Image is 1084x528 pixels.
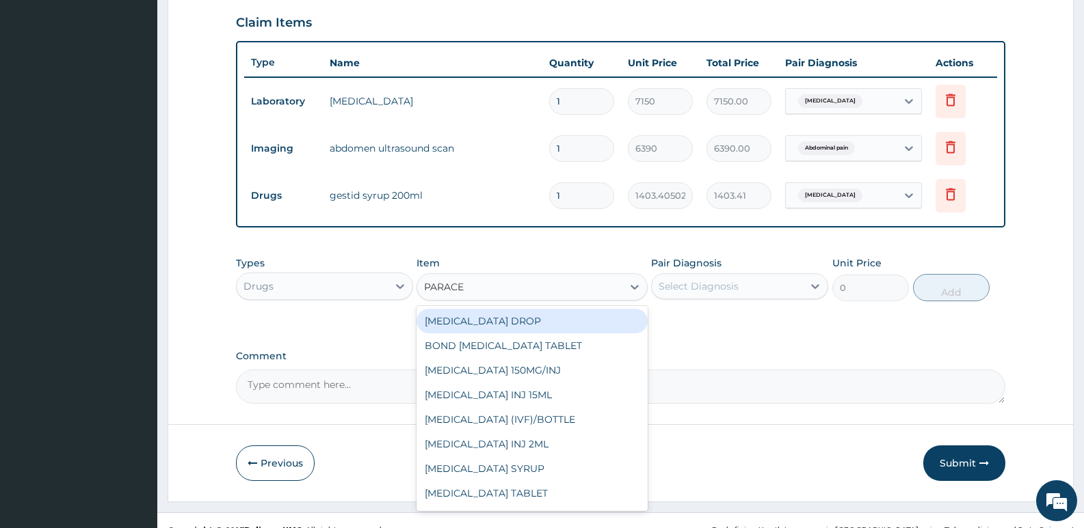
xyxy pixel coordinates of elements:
[25,68,55,102] img: d_794563401_company_1708531726252_794563401
[651,256,722,270] label: Pair Diagnosis
[236,16,312,31] h3: Claim Items
[323,182,542,209] td: gestid syrup 200ml
[7,373,261,421] textarea: Type your message and hit 'Enter'
[323,49,542,77] th: Name
[244,183,323,208] td: Drugs
[244,89,323,114] td: Laboratory
[323,135,542,162] td: abdomen ultrasound scan
[923,445,1005,481] button: Submit
[621,49,700,77] th: Unit Price
[798,189,862,202] span: [MEDICAL_DATA]
[79,172,189,310] span: We're online!
[417,456,647,481] div: [MEDICAL_DATA] SYRUP
[244,136,323,161] td: Imaging
[700,49,778,77] th: Total Price
[417,309,647,333] div: [MEDICAL_DATA] DROP
[929,49,997,77] th: Actions
[417,256,440,270] label: Item
[323,87,542,115] td: [MEDICAL_DATA]
[913,274,990,301] button: Add
[659,279,739,293] div: Select Diagnosis
[236,445,315,481] button: Previous
[798,141,855,155] span: Abdominal pain
[417,383,647,407] div: [MEDICAL_DATA] INJ 15ML
[71,77,230,94] div: Chat with us now
[236,258,265,269] label: Types
[417,333,647,358] div: BOND [MEDICAL_DATA] TABLET
[778,49,929,77] th: Pair Diagnosis
[798,94,862,108] span: [MEDICAL_DATA]
[243,279,274,293] div: Drugs
[832,256,882,270] label: Unit Price
[417,407,647,432] div: [MEDICAL_DATA] (IVF)/BOTTLE
[417,481,647,505] div: [MEDICAL_DATA] TABLET
[224,7,257,40] div: Minimize live chat window
[236,350,1005,362] label: Comment
[417,358,647,383] div: [MEDICAL_DATA] 150MG/INJ
[417,432,647,456] div: [MEDICAL_DATA] INJ 2ML
[542,49,621,77] th: Quantity
[244,50,323,75] th: Type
